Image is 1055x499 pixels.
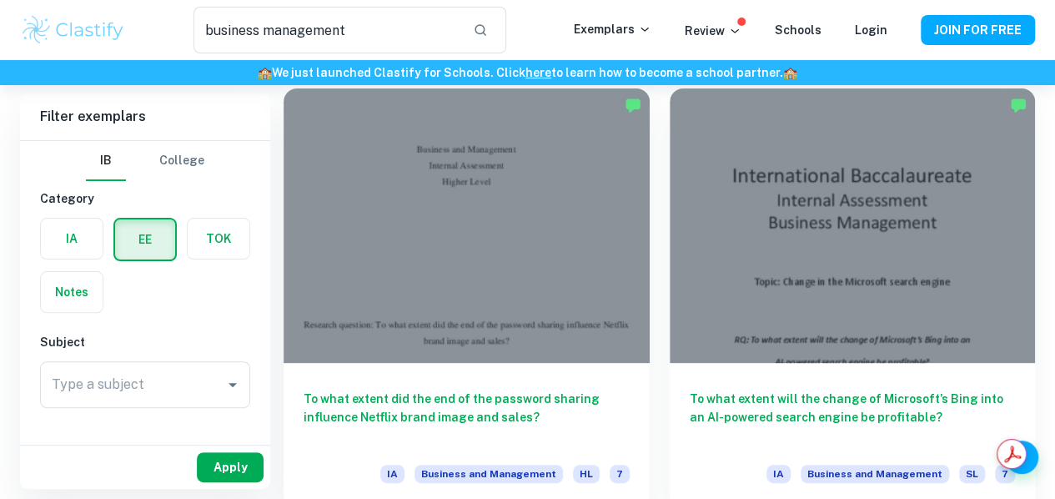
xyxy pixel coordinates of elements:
a: Login [855,23,887,37]
h6: Filter exemplars [20,93,270,140]
button: Apply [197,452,264,482]
h6: To what extent will the change of Microsoft’s Bing into an AI-powered search engine be profitable? [690,390,1016,445]
button: College [159,141,204,181]
img: Marked [625,97,641,113]
button: IB [86,141,126,181]
span: IA [766,465,791,483]
input: Search for any exemplars... [193,7,460,53]
a: here [525,66,551,79]
span: IA [380,465,404,483]
span: 🏫 [258,66,272,79]
span: SL [959,465,985,483]
span: 7 [610,465,630,483]
p: Review [685,22,741,40]
img: Clastify logo [20,13,126,47]
a: Schools [775,23,821,37]
img: Marked [1010,97,1027,113]
button: TOK [188,219,249,259]
button: Notes [41,272,103,312]
h6: Grade [40,435,250,453]
button: IA [41,219,103,259]
h6: To what extent did the end of the password sharing influence Netflix brand image and sales? [304,390,630,445]
button: Open [221,373,244,396]
span: 7 [995,465,1015,483]
p: Exemplars [574,20,651,38]
span: HL [573,465,600,483]
h6: We just launched Clastify for Schools. Click to learn how to become a school partner. [3,63,1052,82]
h6: Category [40,189,250,208]
span: Business and Management [414,465,563,483]
button: JOIN FOR FREE [921,15,1035,45]
div: Filter type choice [86,141,204,181]
button: EE [115,219,175,260]
span: 🏫 [783,66,797,79]
span: Business and Management [801,465,949,483]
h6: Subject [40,333,250,351]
